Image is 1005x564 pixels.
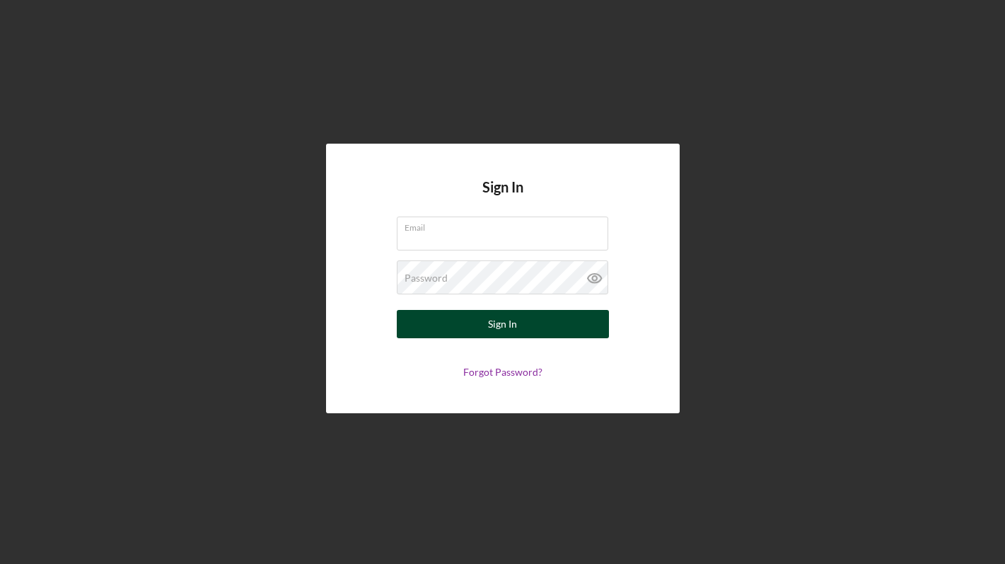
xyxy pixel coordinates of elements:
h4: Sign In [482,179,523,217]
a: Forgot Password? [463,366,542,378]
label: Password [405,272,448,284]
button: Sign In [397,310,609,338]
label: Email [405,217,608,233]
div: Sign In [488,310,517,338]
